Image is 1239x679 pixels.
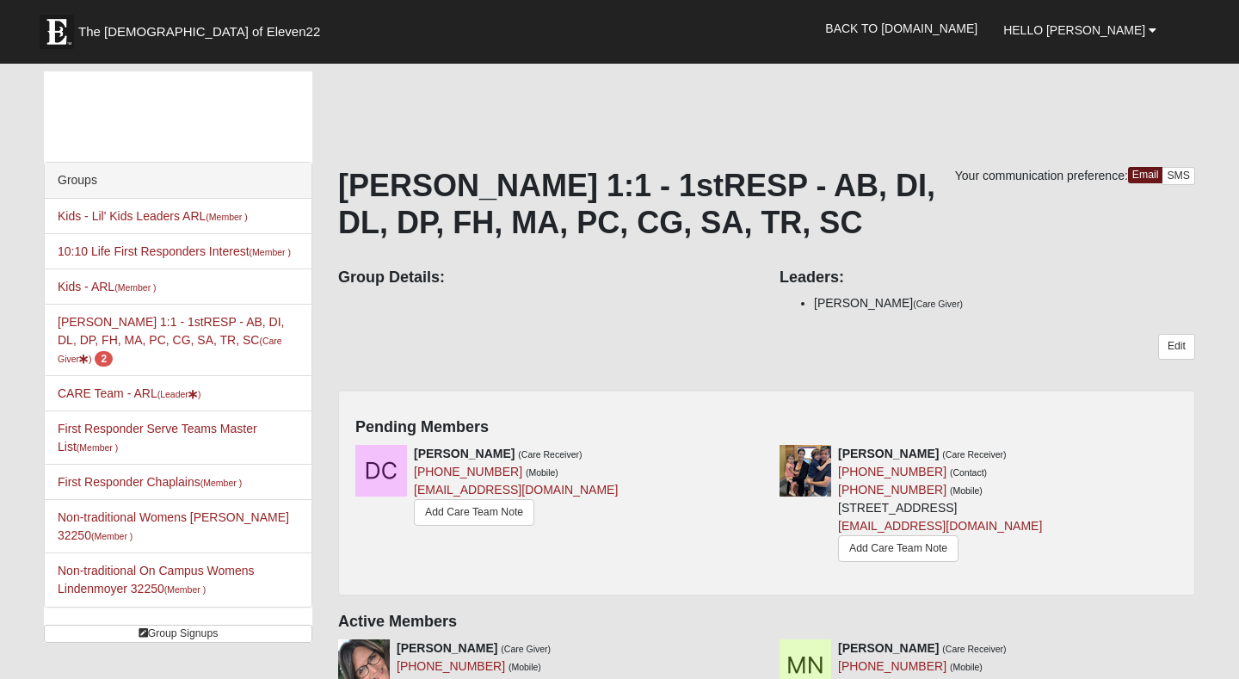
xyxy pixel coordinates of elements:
span: Hello [PERSON_NAME] [1003,23,1145,37]
small: (Member ) [200,478,242,488]
a: Email [1128,167,1163,183]
small: (Member ) [77,442,118,453]
a: [EMAIL_ADDRESS][DOMAIN_NAME] [414,483,618,497]
span: The [DEMOGRAPHIC_DATA] of Eleven22 [78,23,320,40]
strong: [PERSON_NAME] [838,641,939,655]
small: (Member ) [164,584,206,595]
a: Edit [1158,334,1195,359]
a: Back to [DOMAIN_NAME] [812,7,990,50]
h1: [PERSON_NAME] 1:1 - 1stRESP - AB, DI, DL, DP, FH, MA, PC, CG, SA, TR, SC [338,167,1195,241]
small: (Member ) [114,282,156,293]
small: (Care Receiver) [942,449,1006,460]
a: First Responder Chaplains(Member ) [58,475,242,489]
div: Groups [45,163,311,199]
small: (Mobile) [950,485,983,496]
a: [PHONE_NUMBER] [838,483,946,497]
div: [STREET_ADDRESS] [838,445,1042,566]
strong: [PERSON_NAME] [414,447,515,460]
small: (Member ) [250,247,291,257]
small: (Care Receiver) [942,644,1006,654]
a: 10:10 Life First Responders Interest(Member ) [58,244,291,258]
small: (Member ) [91,531,133,541]
a: Non-traditional On Campus Womens Lindenmoyer 32250(Member ) [58,564,255,596]
h4: Leaders: [780,269,1195,287]
a: Add Care Team Note [414,499,534,526]
a: [EMAIL_ADDRESS][DOMAIN_NAME] [838,519,1042,533]
span: Your communication preference: [955,169,1128,182]
a: [PERSON_NAME] 1:1 - 1stRESP - AB, DI, DL, DP, FH, MA, PC, CG, SA, TR, SC(Care Giver) 2 [58,315,285,365]
small: (Care Giver) [501,644,551,654]
a: CARE Team - ARL(Leader) [58,386,200,400]
h4: Active Members [338,613,1195,632]
a: Group Signups [44,625,312,643]
a: SMS [1162,167,1195,185]
small: (Leader ) [157,389,201,399]
small: (Member ) [206,212,247,222]
small: (Care Giver) [913,299,963,309]
a: Kids - Lil' Kids Leaders ARL(Member ) [58,209,248,223]
a: [PHONE_NUMBER] [414,465,522,478]
small: (Mobile) [526,467,558,478]
li: [PERSON_NAME] [814,294,1195,312]
small: (Care Receiver) [518,449,582,460]
small: (Care Giver ) [58,336,282,364]
a: Add Care Team Note [838,535,959,562]
strong: [PERSON_NAME] [397,641,497,655]
small: (Contact) [950,467,987,478]
h4: Pending Members [355,418,1178,437]
img: Eleven22 logo [40,15,74,49]
a: Kids - ARL(Member ) [58,280,157,293]
a: The [DEMOGRAPHIC_DATA] of Eleven22 [31,6,375,49]
h4: Group Details: [338,269,754,287]
a: Hello [PERSON_NAME] [990,9,1169,52]
a: Non-traditional Womens [PERSON_NAME] 32250(Member ) [58,510,289,542]
span: number of pending members [95,351,113,367]
a: First Responder Serve Teams Master List(Member ) [58,422,257,454]
a: [PHONE_NUMBER] [838,465,946,478]
strong: [PERSON_NAME] [838,447,939,460]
